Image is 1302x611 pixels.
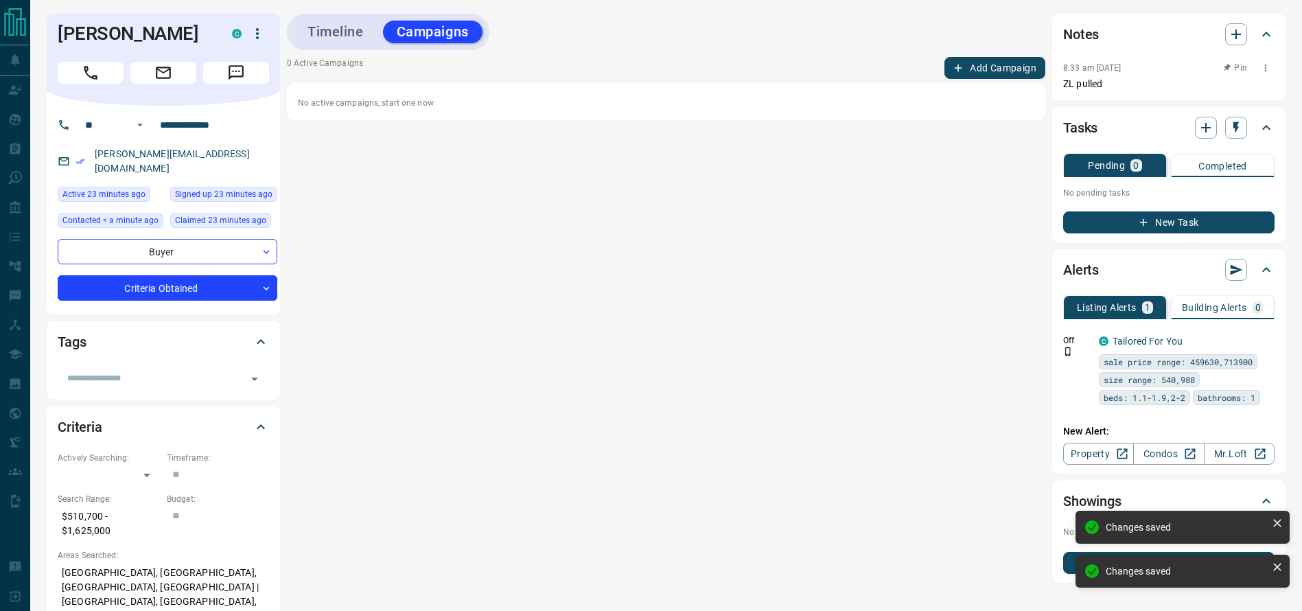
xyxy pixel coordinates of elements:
[170,187,277,206] div: Mon Sep 15 2025
[298,97,1034,109] p: No active campaigns, start one now
[1063,253,1275,286] div: Alerts
[132,117,148,133] button: Open
[1063,490,1121,512] h2: Showings
[75,157,85,166] svg: Email Verified
[1063,347,1073,356] svg: Push Notification Only
[1204,443,1275,465] a: Mr.Loft
[58,187,163,206] div: Mon Sep 15 2025
[170,213,277,232] div: Mon Sep 15 2025
[1063,259,1099,281] h2: Alerts
[1113,336,1183,347] a: Tailored For You
[175,214,266,227] span: Claimed 23 minutes ago
[1106,522,1266,533] div: Changes saved
[1063,23,1099,45] h2: Notes
[1182,303,1247,312] p: Building Alerts
[175,187,272,201] span: Signed up 23 minutes ago
[58,331,86,353] h2: Tags
[1063,443,1134,465] a: Property
[1088,161,1125,170] p: Pending
[1104,391,1185,404] span: beds: 1.1-1.9,2-2
[167,493,269,505] p: Budget:
[383,21,483,43] button: Campaigns
[1063,552,1275,574] button: New Showing
[1099,336,1108,346] div: condos.ca
[1133,161,1139,170] p: 0
[1063,183,1275,203] p: No pending tasks
[1198,391,1255,404] span: bathrooms: 1
[58,411,269,443] div: Criteria
[58,325,269,358] div: Tags
[95,148,250,174] a: [PERSON_NAME][EMAIL_ADDRESS][DOMAIN_NAME]
[944,57,1045,79] button: Add Campaign
[1216,62,1255,74] button: Pin
[58,275,277,301] div: Criteria Obtained
[58,493,160,505] p: Search Range:
[1063,334,1091,347] p: Off
[58,549,269,562] p: Areas Searched:
[167,452,269,464] p: Timeframe:
[58,505,160,542] p: $510,700 - $1,625,000
[1077,303,1137,312] p: Listing Alerts
[1063,526,1275,538] p: No showings booked
[62,187,146,201] span: Active 23 minutes ago
[1063,111,1275,144] div: Tasks
[1106,566,1266,577] div: Changes saved
[1145,303,1150,312] p: 1
[62,214,159,227] span: Contacted < a minute ago
[1198,161,1247,171] p: Completed
[1063,18,1275,51] div: Notes
[1063,117,1097,139] h2: Tasks
[130,62,196,84] span: Email
[1063,424,1275,439] p: New Alert:
[287,57,363,79] p: 0 Active Campaigns
[294,21,377,43] button: Timeline
[203,62,269,84] span: Message
[1255,303,1261,312] p: 0
[1063,211,1275,233] button: New Task
[58,239,277,264] div: Buyer
[58,213,163,232] div: Mon Sep 15 2025
[1104,355,1253,369] span: sale price range: 459630,713900
[232,29,242,38] div: condos.ca
[58,62,124,84] span: Call
[1104,373,1195,387] span: size range: 540,988
[1063,485,1275,518] div: Showings
[58,452,160,464] p: Actively Searching:
[58,416,102,438] h2: Criteria
[58,23,211,45] h1: [PERSON_NAME]
[1063,63,1121,73] p: 8:33 am [DATE]
[1133,443,1204,465] a: Condos
[1063,77,1275,91] p: ZL pulled
[245,369,264,389] button: Open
